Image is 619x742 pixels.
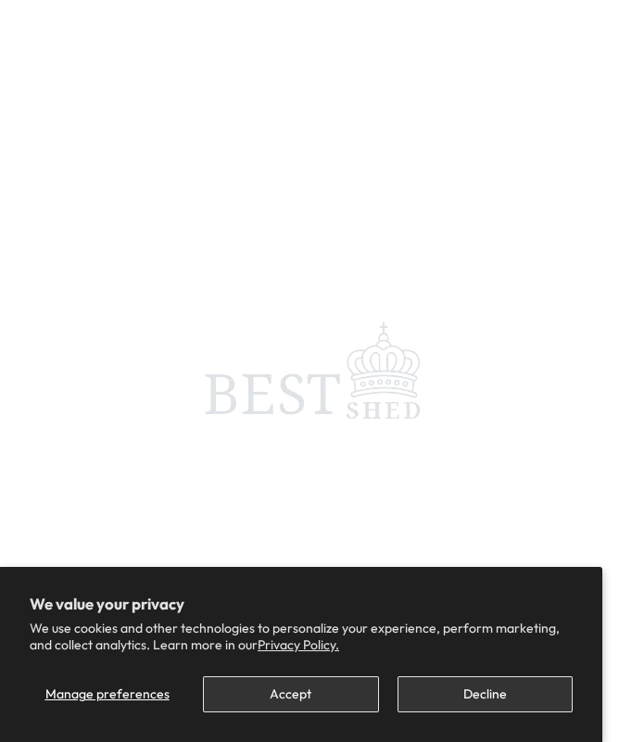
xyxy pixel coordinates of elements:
h2: We value your privacy [30,597,573,612]
button: Manage preferences [30,676,184,712]
p: We use cookies and other technologies to personalize your experience, perform marketing, and coll... [30,620,573,653]
span: Manage preferences [45,685,170,702]
a: Privacy Policy. [258,636,339,653]
button: Decline [398,676,573,712]
button: Accept [203,676,378,712]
